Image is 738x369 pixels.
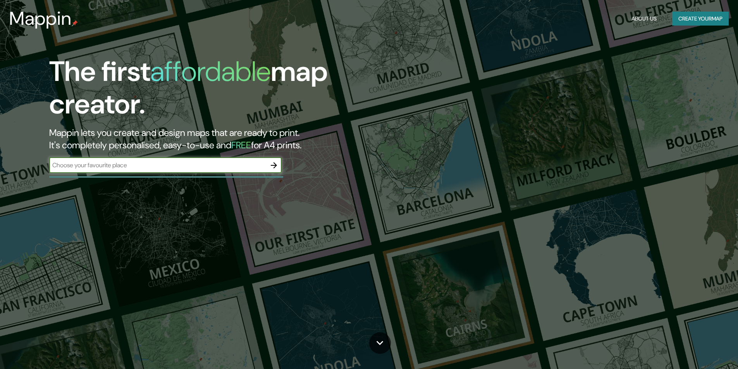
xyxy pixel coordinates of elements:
button: Create yourmap [672,12,729,26]
h3: Mappin [9,8,72,29]
h1: affordable [150,53,271,89]
button: About Us [628,12,660,26]
input: Choose your favourite place [49,161,266,170]
h1: The first map creator. [49,55,418,127]
h5: FREE [231,139,251,151]
h2: Mappin lets you create and design maps that are ready to print. It's completely personalised, eas... [49,127,418,151]
img: mappin-pin [72,20,78,26]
